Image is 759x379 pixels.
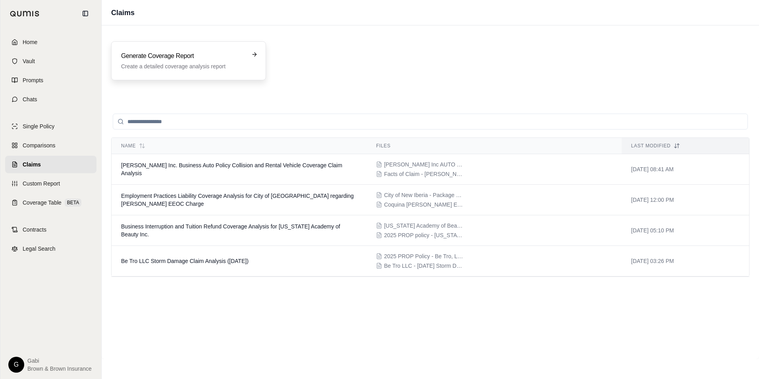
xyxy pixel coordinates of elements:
h3: Generate Coverage Report [121,51,245,61]
span: Paul Davis Inc AUTO POLICY 2025-2026.PDF [384,160,463,168]
td: [DATE] 12:00 PM [622,185,749,215]
span: Employment Practices Liability Coverage Analysis for City of New Iberia regarding Coquina Mitchel... [121,193,354,207]
img: Qumis Logo [10,11,40,17]
button: Collapse sidebar [79,7,92,20]
span: Be Tro LLC - 2025-09-03 Storm Damage Claim Description.pdf [384,262,463,270]
span: Prompts [23,76,43,84]
div: G [8,357,24,373]
span: Be Tro LLC Storm Damage Claim Analysis (September 2025) [121,258,249,264]
span: Legal Search [23,245,56,253]
span: Brown & Brown Insurance [27,365,92,373]
a: Prompts [5,72,96,89]
span: Louisiana Academy of Beauty - 2025-09-03 PROP Claim Notes.pdf [384,222,463,230]
a: Comparisons [5,137,96,154]
span: Business Interruption and Tuition Refund Coverage Analysis for Louisiana Academy of Beauty Inc. [121,223,340,238]
h1: Claims [111,7,135,18]
span: Home [23,38,37,46]
th: Files [366,138,621,154]
span: Vault [23,57,35,65]
span: 2025 PROP Policy - Be Tro, LLC.pdf [384,252,463,260]
a: Legal Search [5,240,96,257]
a: Contracts [5,221,96,238]
span: Custom Report [23,180,60,188]
span: Gabi [27,357,92,365]
span: Comparisons [23,141,55,149]
span: BETA [65,199,81,207]
span: Claims [23,160,41,168]
div: Name [121,143,357,149]
a: Home [5,33,96,51]
a: Custom Report [5,175,96,192]
div: Last modified [631,143,740,149]
td: [DATE] 03:26 PM [622,246,749,277]
span: Coverage Table [23,199,62,207]
span: Chats [23,95,37,103]
p: Create a detailed coverage analysis report [121,62,245,70]
a: Single Policy [5,118,96,135]
span: Single Policy [23,122,54,130]
td: [DATE] 05:10 PM [622,215,749,246]
span: Contracts [23,226,46,234]
td: [DATE] 08:41 AM [622,154,749,185]
a: Claims [5,156,96,173]
span: Facts of Claim - Paul Davis Inc 080525 APD.pdf [384,170,463,178]
a: Vault [5,52,96,70]
span: Paul Davis Inc. Business Auto Policy Collision and Rental Vehicle Coverage Claim Analysis [121,162,342,176]
a: Chats [5,91,96,108]
span: City of New Iberia - Package Liability Policy - 2025-2026.pdf [384,191,463,199]
span: 2025 PROP policy - Louisiana Academy of Beauty.pdf [384,231,463,239]
span: Coquina Mitchell EEOC Charge-0a796e74-5f3e-4eb8-b7de-282e481845ac.pdf [384,201,463,209]
a: Coverage TableBETA [5,194,96,211]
